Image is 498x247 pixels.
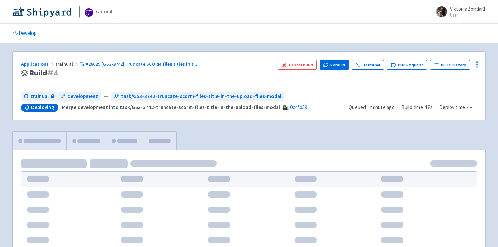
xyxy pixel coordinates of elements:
strong: Merge development into task/GS3-3742-truncate-scorm-files-title-in-the-upload-files-modal [62,104,280,111]
a: ViktoriiaBondar1 User [432,6,486,17]
span: ViktoriiaBondar1 [450,6,486,12]
a: Pull Request [387,60,427,70]
span: trainual [30,93,49,101]
span: # 4 [47,68,58,78]
span: -:-- [467,104,473,112]
span: ← [103,93,109,101]
span: Queued [349,104,395,111]
div: · · [349,104,477,112]
span: Build time [401,104,423,112]
span: development [67,93,98,101]
span: Deploying [31,104,54,111]
time: 1 minute ago [367,104,395,111]
span: Deploy time [439,104,465,112]
span: task/GS3-3742-truncate-scorm-files-title-in-the-upload-files-modal [121,93,282,101]
span: Build [29,69,58,77]
button: Rebuild [320,60,349,70]
a: development [58,92,101,101]
a: trainual [79,6,118,18]
a: Applications [21,61,55,67]
button: Cancel build [278,60,317,70]
span: trainual [55,61,80,67]
small: User [450,13,486,17]
a: #26029 [GS3-3742] Truncate SCORM files titles in t... [80,61,199,67]
a: task/GS3-3742-truncate-scorm-files-title-in-the-upload-files-modal [111,92,284,101]
span: 4.8s [424,104,433,112]
span: #26029 [GS3-3742] Truncate SCORM files titles in t ... [85,61,197,67]
a: Terminal [352,60,384,70]
img: Shipyard logo [12,6,71,17]
a: 0c4fd59 [290,104,307,111]
a: Develop [12,24,37,43]
a: Build History [430,60,470,70]
a: trainual [21,92,57,101]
